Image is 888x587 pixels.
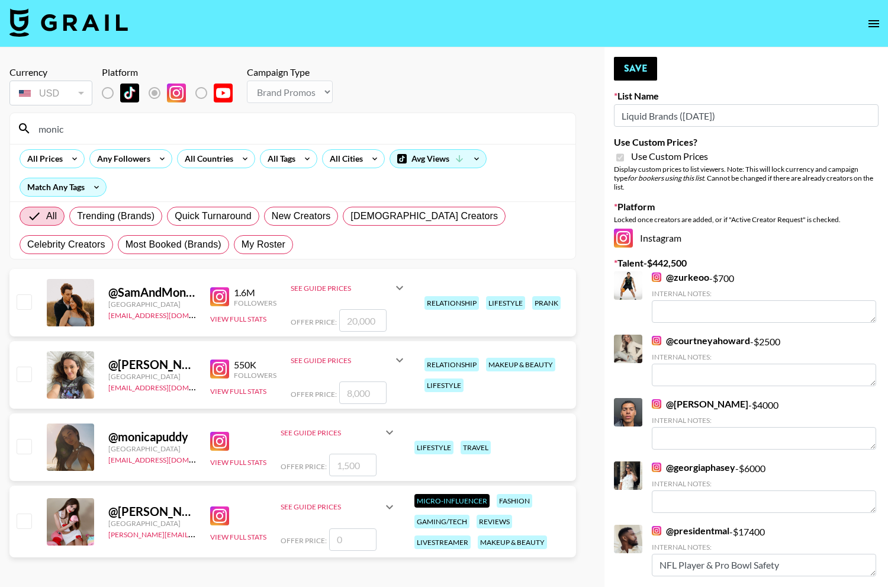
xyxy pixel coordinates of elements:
a: [EMAIL_ADDRESS][DOMAIN_NAME] [108,381,227,392]
img: Instagram [652,336,661,345]
a: [PERSON_NAME][EMAIL_ADDRESS][DOMAIN_NAME] [108,528,284,539]
div: prank [532,296,561,310]
div: @ SamAndMonica [108,285,196,300]
div: Internal Notes: [652,289,876,298]
input: Search by User Name [31,119,568,138]
div: See Guide Prices [291,356,392,365]
div: Internal Notes: [652,416,876,425]
a: @presidentmal [652,525,729,537]
button: View Full Stats [210,315,266,323]
span: Trending (Brands) [77,209,155,223]
div: Internal Notes: [652,352,876,361]
div: See Guide Prices [281,493,397,521]
label: Talent - $ 442,500 [614,257,879,269]
div: All Cities [323,150,365,168]
div: Followers [234,299,276,307]
div: relationship [424,358,479,371]
div: reviews [477,515,512,528]
div: Internal Notes: [652,543,876,551]
div: @ monicapuddy [108,429,196,444]
span: Quick Turnaround [175,209,252,223]
div: Followers [234,371,276,380]
div: Display custom prices to list viewers. Note: This will lock currency and campaign type . Cannot b... [614,165,879,191]
div: See Guide Prices [281,418,397,447]
img: Instagram [167,84,186,102]
div: gaming/tech [414,515,469,528]
img: Instagram [652,526,661,535]
input: 1,500 [329,454,377,476]
div: Micro-Influencer [414,494,490,508]
img: Grail Talent [9,8,128,37]
div: - $ 6000 [652,461,876,513]
div: Avg Views [390,150,486,168]
div: All Countries [178,150,236,168]
span: [DEMOGRAPHIC_DATA] Creators [350,209,498,223]
div: 1.6M [234,287,276,299]
div: 550K [234,359,276,371]
div: travel [461,441,491,454]
button: View Full Stats [210,458,266,467]
div: lifestyle [424,378,464,392]
div: Platform [102,66,242,78]
div: All Prices [20,150,65,168]
img: Instagram [210,360,229,378]
div: List locked to Instagram. [102,81,242,105]
img: Instagram [652,272,661,282]
div: See Guide Prices [281,428,382,437]
div: [GEOGRAPHIC_DATA] [108,444,196,453]
div: livestreamer [414,535,471,549]
div: Currency is locked to USD [9,78,92,108]
a: [EMAIL_ADDRESS][DOMAIN_NAME] [108,309,227,320]
div: See Guide Prices [291,346,407,374]
div: - $ 4000 [652,398,876,450]
img: Instagram [210,506,229,525]
span: New Creators [272,209,331,223]
div: fashion [497,494,532,508]
input: 20,000 [339,309,387,332]
img: Instagram [652,399,661,409]
a: @courtneyahoward [652,335,750,347]
div: [GEOGRAPHIC_DATA] [108,519,196,528]
span: All [46,209,57,223]
span: Offer Price: [281,536,327,545]
div: makeup & beauty [486,358,555,371]
div: makeup & beauty [478,535,547,549]
div: lifestyle [486,296,525,310]
img: Instagram [652,463,661,472]
button: View Full Stats [210,387,266,396]
a: @zurkeoo [652,271,709,283]
div: - $ 700 [652,271,876,323]
label: List Name [614,90,879,102]
div: - $ 17400 [652,525,876,576]
div: Internal Notes: [652,479,876,488]
label: Use Custom Prices? [614,136,879,148]
img: TikTok [120,84,139,102]
button: View Full Stats [210,533,266,541]
div: - $ 2500 [652,335,876,386]
div: [GEOGRAPHIC_DATA] [108,300,196,309]
div: relationship [424,296,479,310]
div: @ [PERSON_NAME] [108,357,196,372]
input: 0 [329,528,377,551]
em: for bookers using this list [628,174,704,182]
div: All Tags [260,150,298,168]
div: [GEOGRAPHIC_DATA] [108,372,196,381]
img: Instagram [210,287,229,306]
div: Locked once creators are added, or if "Active Creator Request" is checked. [614,215,879,224]
div: Any Followers [90,150,153,168]
button: open drawer [862,12,886,36]
a: [EMAIL_ADDRESS][DOMAIN_NAME] [108,453,227,464]
button: Save [614,57,657,81]
div: See Guide Prices [291,274,407,302]
span: Use Custom Prices [631,150,708,162]
span: My Roster [242,238,285,252]
a: @[PERSON_NAME] [652,398,748,410]
label: Platform [614,201,879,213]
div: Instagram [614,229,879,248]
div: @ [PERSON_NAME] [108,504,196,519]
div: Currency [9,66,92,78]
img: Instagram [210,432,229,451]
div: Campaign Type [247,66,333,78]
span: Offer Price: [291,317,337,326]
img: Instagram [614,229,633,248]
